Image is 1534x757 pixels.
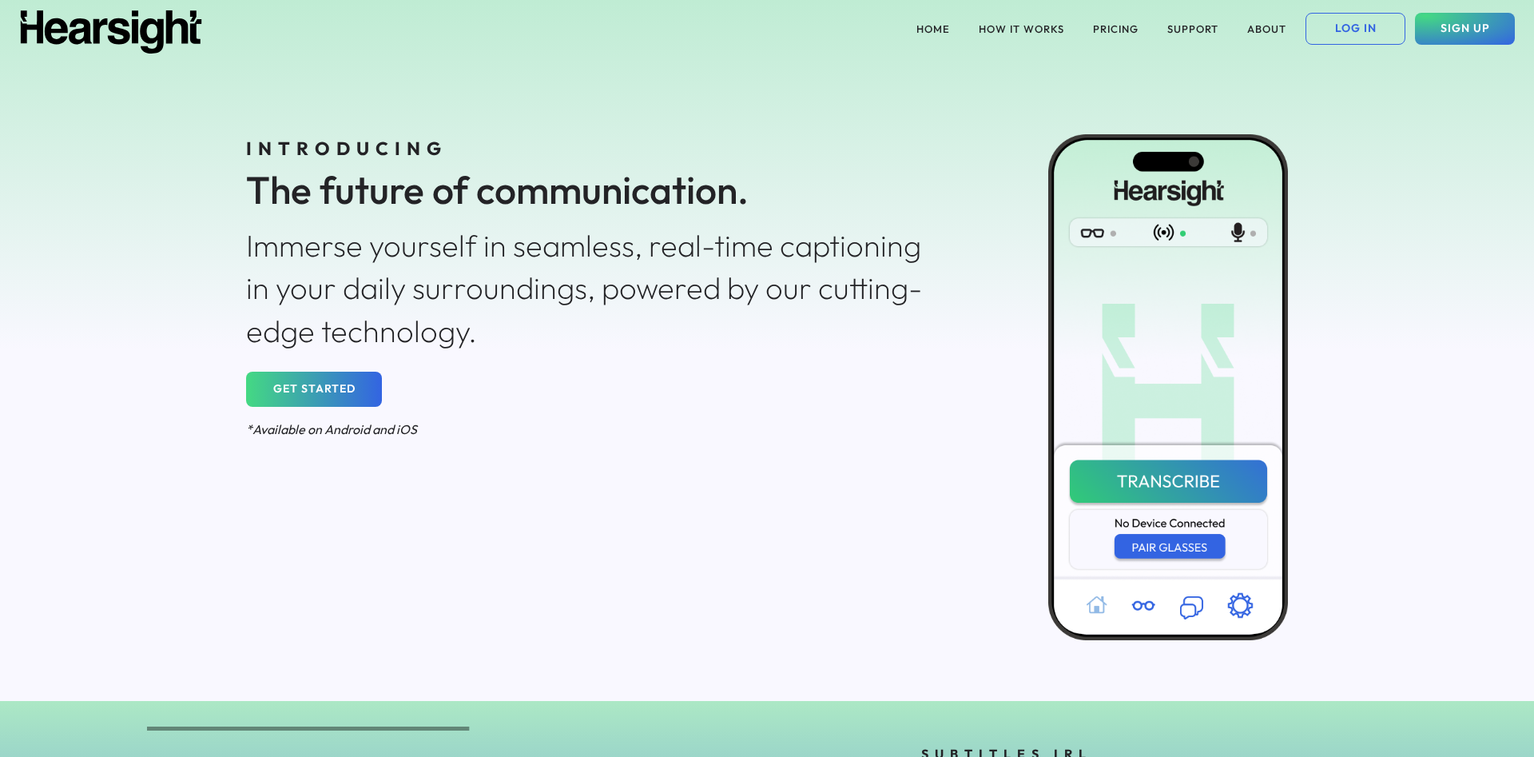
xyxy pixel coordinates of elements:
img: Hearsight iOS app screenshot [1048,134,1288,640]
button: GET STARTED [246,372,382,407]
button: SUPPORT [1158,13,1228,45]
img: Hearsight logo [19,10,203,54]
button: SIGN UP [1415,13,1515,45]
div: *Available on Android and iOS [246,420,940,438]
button: PRICING [1083,13,1148,45]
button: HOME [907,13,960,45]
button: LOG IN [1305,13,1405,45]
button: HOW IT WORKS [969,13,1074,45]
div: INTRODUCING [246,136,940,161]
div: The future of communication. [246,163,940,217]
button: ABOUT [1238,13,1296,45]
div: Immerse yourself in seamless, real-time captioning in your daily surroundings, powered by our cut... [246,225,940,353]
